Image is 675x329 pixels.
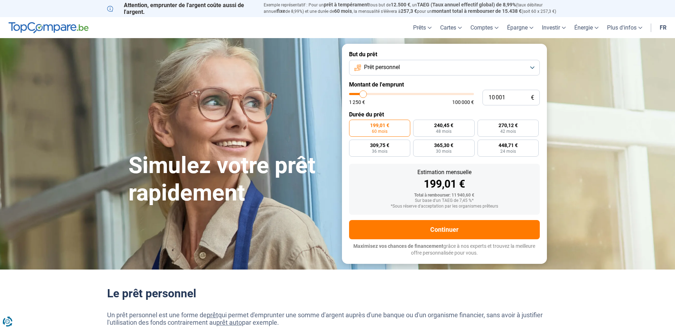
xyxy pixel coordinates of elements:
button: Prêt personnel [349,60,540,75]
span: € [531,95,534,101]
a: Comptes [466,17,503,38]
span: montant total à rembourser de 15.438 € [432,8,522,14]
span: 60 mois [372,129,387,134]
span: 240,45 € [434,123,453,128]
p: Attention, emprunter de l'argent coûte aussi de l'argent. [107,2,255,15]
label: Durée du prêt [349,111,540,118]
a: prêt [207,311,218,319]
span: 36 mois [372,149,387,153]
div: 199,01 € [355,179,534,189]
span: 60 mois [334,8,352,14]
span: 30 mois [436,149,452,153]
h1: Simulez votre prêt rapidement [128,152,333,207]
span: prêt à tempérament [324,2,369,7]
span: 448,71 € [499,143,518,148]
span: 24 mois [500,149,516,153]
p: Exemple représentatif : Pour un tous but de , un (taux débiteur annuel de 8,99%) et une durée de ... [264,2,568,15]
a: Énergie [570,17,603,38]
div: Sur base d'un TAEG de 7,45 %* [355,198,534,203]
span: 1 250 € [349,100,365,105]
label: But du prêt [349,51,540,58]
div: Total à rembourser: 11 940,60 € [355,193,534,198]
a: Épargne [503,17,538,38]
p: grâce à nos experts et trouvez la meilleure offre personnalisée pour vous. [349,243,540,257]
img: TopCompare [9,22,89,33]
button: Continuer [349,220,540,239]
span: 365,30 € [434,143,453,148]
a: Plus d'infos [603,17,647,38]
span: 42 mois [500,129,516,134]
span: 270,12 € [499,123,518,128]
span: 12.500 € [391,2,410,7]
a: prêt auto [216,319,242,326]
span: Prêt personnel [364,63,400,71]
a: Cartes [436,17,466,38]
label: Montant de l'emprunt [349,81,540,88]
span: 257,3 € [401,8,417,14]
span: 309,75 € [370,143,389,148]
div: *Sous réserve d'acceptation par les organismes prêteurs [355,204,534,209]
span: 199,01 € [370,123,389,128]
span: TAEG (Taux annuel effectif global) de 8,99% [417,2,516,7]
a: Investir [538,17,570,38]
h2: Le prêt personnel [107,287,568,300]
div: Estimation mensuelle [355,169,534,175]
span: 48 mois [436,129,452,134]
a: fr [655,17,671,38]
span: 100 000 € [452,100,474,105]
span: Maximisez vos chances de financement [353,243,443,249]
span: fixe [277,8,285,14]
a: Prêts [409,17,436,38]
p: Un prêt personnel est une forme de qui permet d'emprunter une somme d'argent auprès d'une banque ... [107,311,568,327]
